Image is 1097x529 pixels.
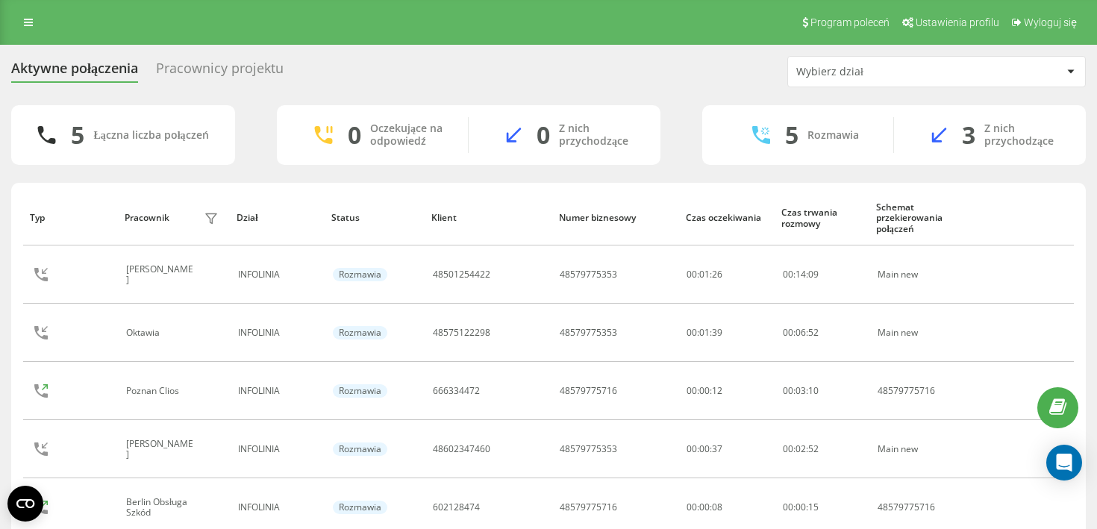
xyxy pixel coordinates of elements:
span: 15 [808,501,819,513]
div: 48501254422 [433,269,490,280]
div: Z nich przychodzące [559,122,638,148]
div: Klient [431,213,544,223]
div: Rozmawia [333,384,387,398]
div: Pracownik [125,213,169,223]
div: INFOLINIA [238,328,316,338]
div: Rozmawia [333,326,387,339]
div: 00:00:08 [687,502,766,513]
div: Schemat przekierowania połączeń [876,202,972,234]
span: 02 [796,442,806,455]
div: 48579775716 [878,502,971,513]
div: 48579775353 [560,269,617,280]
div: 48579775716 [560,386,617,396]
div: 00:00:37 [687,444,766,454]
div: 0 [537,121,550,149]
span: 52 [808,442,819,455]
div: Berlin Obsługa Szkód [126,497,200,519]
div: Rozmawia [333,268,387,281]
div: 00:00:12 [687,386,766,396]
div: : : [783,328,819,338]
div: : : [783,502,819,513]
div: 48602347460 [433,444,490,454]
span: 14 [796,268,806,281]
div: Czas oczekiwania [686,213,768,223]
div: Status [331,213,417,223]
span: Wyloguj się [1024,16,1077,28]
div: Pracownicy projektu [156,60,284,84]
div: Wybierz dział [796,66,975,78]
div: Typ [30,213,110,223]
span: 00 [796,501,806,513]
div: Main new [878,269,971,280]
div: Open Intercom Messenger [1046,445,1082,481]
span: 00 [783,326,793,339]
div: Rozmawia [333,442,387,456]
div: Z nich przychodzące [984,122,1063,148]
div: 5 [785,121,798,149]
div: INFOLINIA [238,386,316,396]
span: 10 [808,384,819,397]
span: 06 [796,326,806,339]
div: Main new [878,328,971,338]
div: Main new [878,444,971,454]
div: INFOLINIA [238,444,316,454]
div: Rozmawia [333,501,387,514]
div: 48579775716 [878,386,971,396]
div: 602128474 [433,502,480,513]
div: 0 [348,121,361,149]
div: Numer biznesowy [559,213,672,223]
span: 09 [808,268,819,281]
div: INFOLINIA [238,502,316,513]
div: Aktywne połączenia [11,60,138,84]
div: 48575122298 [433,328,490,338]
div: 48579775353 [560,328,617,338]
div: Oczekujące na odpowiedź [370,122,446,148]
div: Oktawia [126,328,163,338]
button: Open CMP widget [7,486,43,522]
div: Poznan Clios [126,386,183,396]
div: 00:01:26 [687,269,766,280]
span: Program poleceń [810,16,890,28]
div: : : [783,444,819,454]
div: 48579775353 [560,444,617,454]
span: Ustawienia profilu [916,16,999,28]
div: 3 [962,121,975,149]
div: Rozmawia [807,129,859,142]
div: Łączna liczba połączeń [93,129,208,142]
span: 00 [783,384,793,397]
div: 48579775716 [560,502,617,513]
span: 00 [783,501,793,513]
span: 00 [783,268,793,281]
div: 5 [71,121,84,149]
div: 00:01:39 [687,328,766,338]
div: INFOLINIA [238,269,316,280]
div: Dział [237,213,317,223]
span: 03 [796,384,806,397]
div: [PERSON_NAME] [126,264,200,286]
div: Czas trwania rozmowy [781,207,862,229]
div: [PERSON_NAME] [126,439,200,460]
div: : : [783,386,819,396]
div: 666334472 [433,386,480,396]
span: 00 [783,442,793,455]
span: 52 [808,326,819,339]
div: : : [783,269,819,280]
